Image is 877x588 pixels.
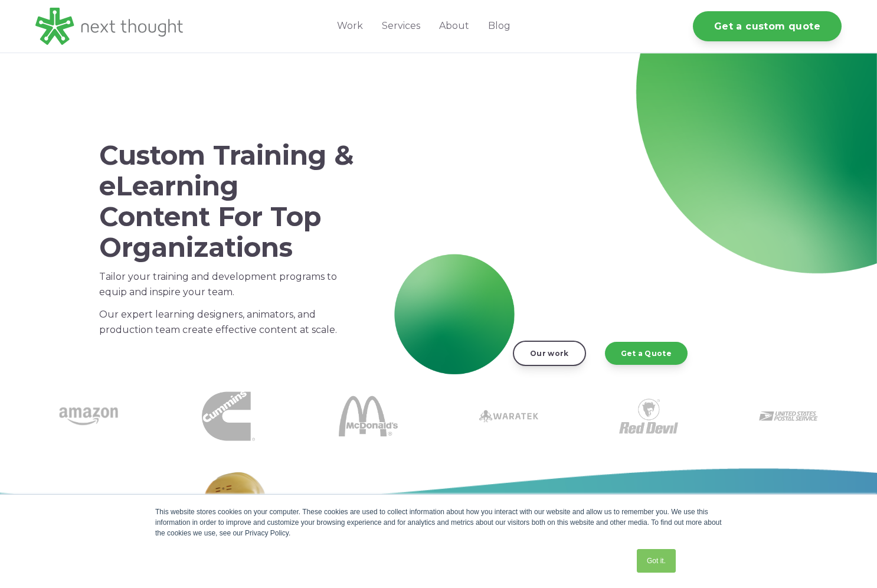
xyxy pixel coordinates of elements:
a: Our work [513,341,585,365]
p: Our expert learning designers, animators, and production team create effective content at scale. [99,307,354,338]
a: Got it. [637,549,676,573]
div: This website stores cookies on your computer. These cookies are used to collect information about... [155,507,722,538]
img: LG - NextThought Logo [35,8,183,45]
h1: Custom Training & eLearning Content For Top Organizations [99,140,354,262]
img: Red Devil [619,387,678,446]
iframe: NextThought Reel [420,130,774,329]
a: Get a Quote [605,342,688,364]
img: Cummins [202,390,255,443]
img: amazon-1 [59,387,118,446]
p: Tailor your training and development programs to equip and inspire your team. [99,269,354,300]
img: McDonalds 1 [339,387,398,446]
a: Get a custom quote [693,11,842,41]
img: USPS [759,387,818,446]
img: Waratek logo [479,387,538,446]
